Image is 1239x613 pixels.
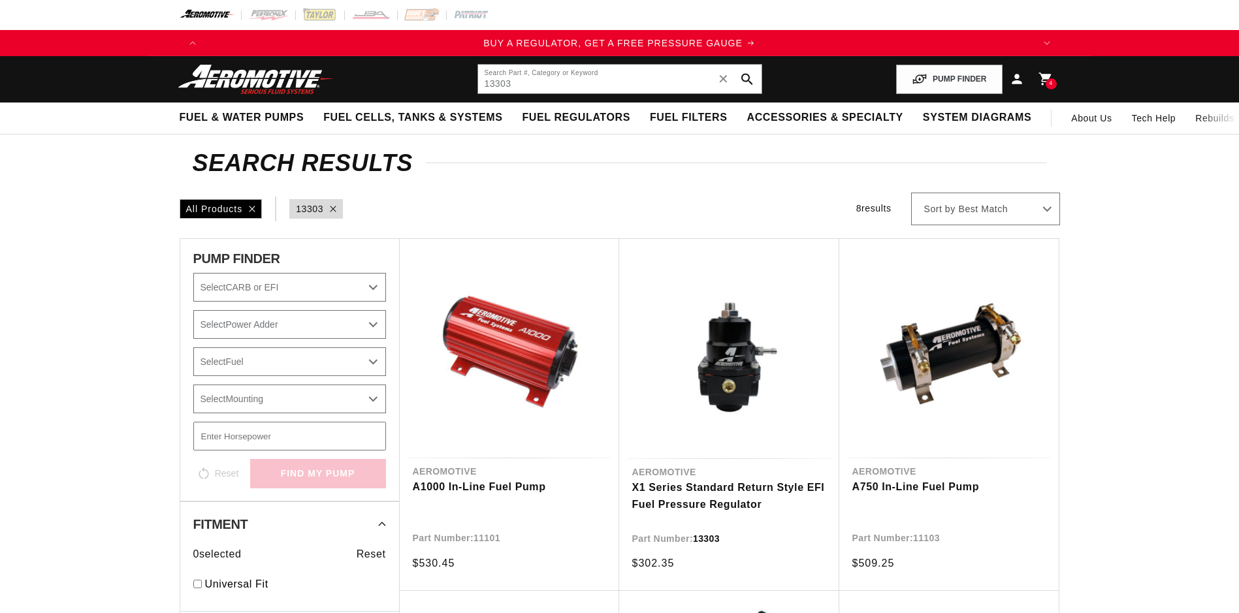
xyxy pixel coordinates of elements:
[314,102,512,133] summary: Fuel Cells, Tanks & Systems
[483,38,743,48] span: BUY A REGULATOR, GET A FREE PRESSURE GAUGE
[737,102,913,133] summary: Accessories & Specialty
[478,65,762,93] input: Search by Part Number, Category or Keyword
[193,422,386,450] input: Enter Horsepower
[1034,30,1060,56] button: Translation missing: en.sections.announcements.next_announcement
[180,111,304,125] span: Fuel & Water Pumps
[206,36,1034,50] a: BUY A REGULATOR, GET A FREE PRESSURE GAUGE
[911,193,1060,225] select: Sort by
[296,202,323,216] a: 13303
[193,518,248,531] span: Fitment
[193,310,386,339] select: Power Adder
[1071,113,1112,123] span: About Us
[852,479,1046,495] a: A750 In-Line Fuel Pump
[323,111,502,125] span: Fuel Cells, Tanks & Systems
[1132,111,1176,125] span: Tech Help
[193,385,386,413] select: Mounting
[896,65,1002,94] button: PUMP FINDER
[923,111,1031,125] span: System Diagrams
[1049,78,1053,89] span: 4
[193,153,1047,174] h2: Search Results
[180,30,206,56] button: Translation missing: en.sections.announcements.previous_announcement
[856,203,892,213] span: 8 results
[193,347,386,376] select: Fuel
[206,36,1034,50] div: Announcement
[1061,102,1121,134] a: About Us
[512,102,639,133] summary: Fuel Regulators
[733,65,762,93] button: search button
[205,576,386,593] a: Universal Fit
[718,69,730,89] span: ✕
[147,30,1093,56] slideshow-component: Translation missing: en.sections.announcements.announcement_bar
[747,111,903,125] span: Accessories & Specialty
[632,479,826,512] a: X1 Series Standard Return Style EFI Fuel Pressure Regulator
[174,64,338,95] img: Aeromotive
[924,203,956,216] span: Sort by
[193,273,386,302] select: CARB or EFI
[180,199,263,219] div: All Products
[193,252,280,265] span: PUMP FINDER
[1122,102,1186,134] summary: Tech Help
[650,111,728,125] span: Fuel Filters
[170,102,314,133] summary: Fuel & Water Pumps
[640,102,737,133] summary: Fuel Filters
[913,102,1041,133] summary: System Diagrams
[413,479,606,495] a: A1000 In-Line Fuel Pump
[193,546,242,563] span: 0 selected
[1195,111,1234,125] span: Rebuilds
[357,546,386,563] span: Reset
[522,111,630,125] span: Fuel Regulators
[206,36,1034,50] div: 1 of 4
